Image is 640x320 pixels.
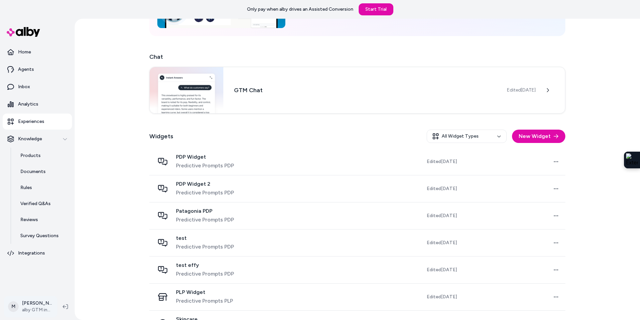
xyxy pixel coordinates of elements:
[427,239,457,246] span: Edited [DATE]
[176,181,234,187] span: PDP Widget 2
[176,270,234,278] span: Predictive Prompts PDP
[150,67,223,113] img: Chat widget
[18,49,31,55] p: Home
[149,67,565,114] a: Chat widgetGTM ChatEdited[DATE]
[176,243,234,251] span: Predictive Prompts PDP
[3,79,72,95] a: Inbox
[507,87,536,94] span: Edited [DATE]
[176,162,234,170] span: Predictive Prompts PDP
[3,96,72,112] a: Analytics
[3,61,72,77] a: Agents
[20,216,38,223] p: Reviews
[176,216,234,224] span: Predictive Prompts PDP
[18,101,38,108] p: Analytics
[359,3,393,15] a: Start Trial
[176,235,234,242] span: test
[3,131,72,147] button: Knowledge
[14,164,72,180] a: Documents
[20,152,41,159] p: Products
[4,296,57,317] button: M[PERSON_NAME]alby GTM internal
[626,153,638,167] img: Extension Icon
[3,245,72,261] a: Integrations
[427,212,457,219] span: Edited [DATE]
[176,189,234,197] span: Predictive Prompts PDP
[176,262,234,269] span: test effy
[20,184,32,191] p: Rules
[22,300,52,307] p: [PERSON_NAME]
[176,297,233,305] span: Predictive Prompts PLP
[427,185,457,192] span: Edited [DATE]
[427,294,457,300] span: Edited [DATE]
[176,289,233,296] span: PLP Widget
[8,301,19,312] span: M
[18,250,45,257] p: Integrations
[14,180,72,196] a: Rules
[149,132,173,141] h2: Widgets
[7,27,40,37] img: alby Logo
[22,307,52,313] span: alby GTM internal
[176,208,234,214] span: Patagonia PDP
[18,84,30,90] p: Inbox
[3,114,72,130] a: Experiences
[149,52,565,61] h2: Chat
[18,66,34,73] p: Agents
[234,86,496,95] h3: GTM Chat
[427,158,457,165] span: Edited [DATE]
[14,212,72,228] a: Reviews
[427,130,507,143] button: All Widget Types
[18,118,44,125] p: Experiences
[512,130,565,143] button: New Widget
[20,168,46,175] p: Documents
[20,200,51,207] p: Verified Q&As
[427,267,457,273] span: Edited [DATE]
[3,44,72,60] a: Home
[14,148,72,164] a: Products
[18,136,42,142] p: Knowledge
[20,232,59,239] p: Survey Questions
[176,154,234,160] span: PDP Widget
[247,6,353,13] p: Only pay when alby drives an Assisted Conversion
[14,228,72,244] a: Survey Questions
[14,196,72,212] a: Verified Q&As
